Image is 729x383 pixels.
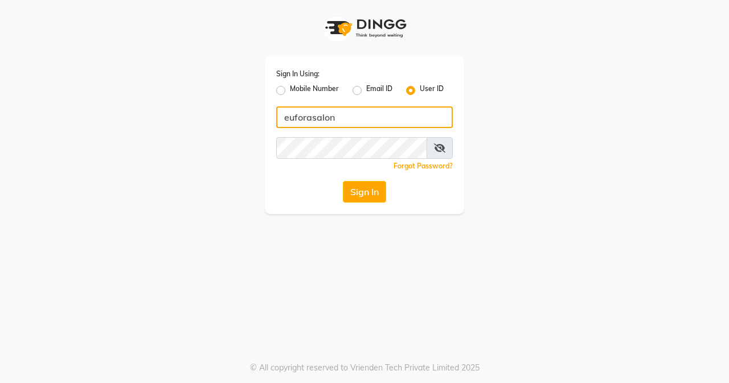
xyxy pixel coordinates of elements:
label: Email ID [366,84,392,97]
img: logo1.svg [319,11,410,45]
label: Mobile Number [290,84,339,97]
input: Username [276,106,453,128]
button: Sign In [343,181,386,203]
a: Forgot Password? [394,162,453,170]
label: User ID [420,84,444,97]
label: Sign In Using: [276,69,320,79]
input: Username [276,137,427,159]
